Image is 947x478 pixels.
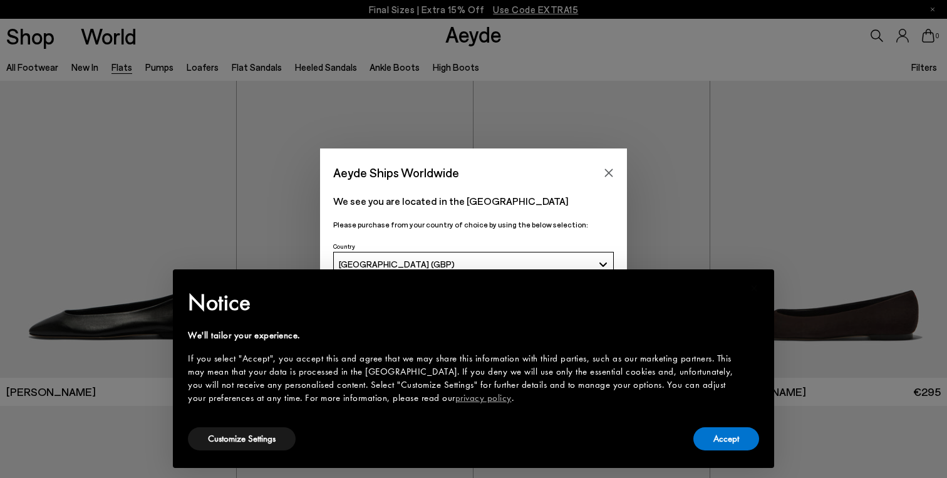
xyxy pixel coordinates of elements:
[333,162,459,184] span: Aeyde Ships Worldwide
[599,164,618,182] button: Close
[693,427,759,450] button: Accept
[333,194,614,209] p: We see you are located in the [GEOGRAPHIC_DATA]
[188,329,739,342] div: We'll tailor your experience.
[333,242,355,250] span: Country
[739,273,769,303] button: Close this notice
[750,278,758,298] span: ×
[188,286,739,319] h2: Notice
[188,352,739,405] div: If you select "Accept", you accept this and agree that we may share this information with third p...
[333,219,614,231] p: Please purchase from your country of choice by using the below selection:
[188,427,296,450] button: Customize Settings
[455,392,512,404] a: privacy policy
